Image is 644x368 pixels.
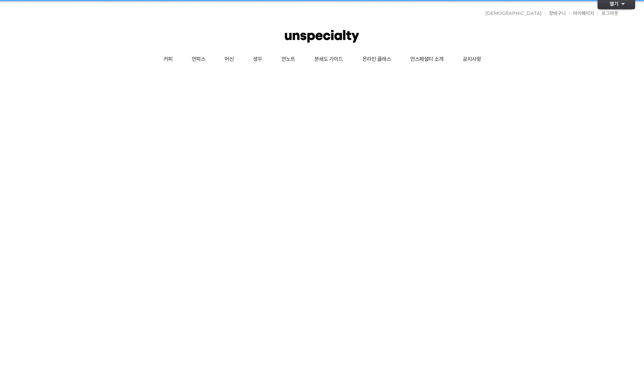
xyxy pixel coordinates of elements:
a: 언노트 [272,50,305,69]
a: [DEMOGRAPHIC_DATA] [481,11,542,16]
a: 마이페이지 [569,11,594,16]
a: 분쇄도 가이드 [305,50,353,69]
a: 언럭스 [182,50,215,69]
a: 공지사항 [453,50,491,69]
a: 생두 [243,50,272,69]
a: 장바구니 [545,11,566,16]
a: 로그아웃 [598,11,618,16]
img: 언스페셜티 몰 [285,25,359,48]
a: 머신 [215,50,243,69]
a: 언스페셜티 소개 [401,50,453,69]
a: 커피 [154,50,182,69]
a: 온라인 클래스 [353,50,401,69]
